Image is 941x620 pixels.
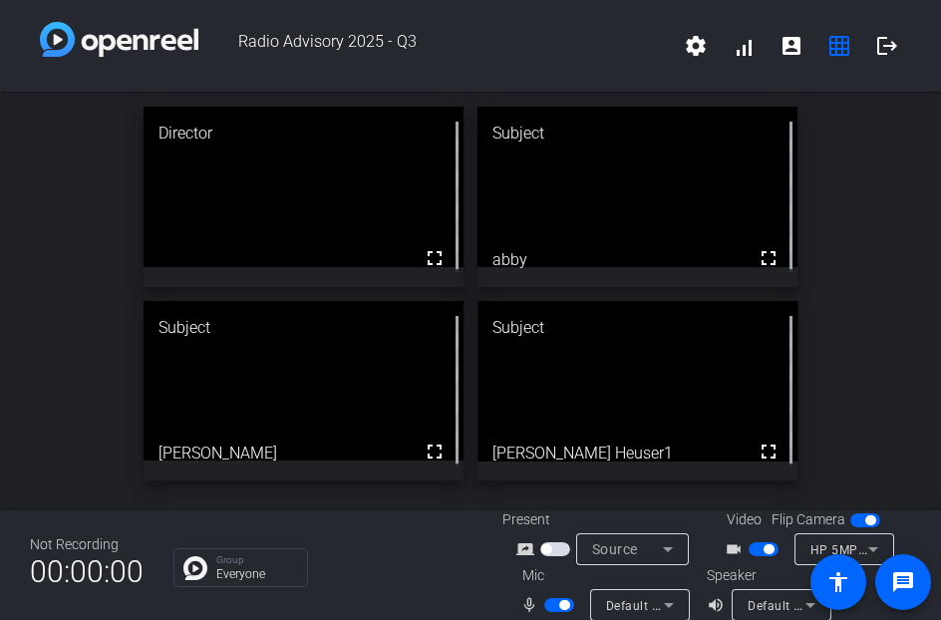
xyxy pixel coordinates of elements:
[423,246,447,270] mat-icon: fullscreen
[725,537,749,561] mat-icon: videocam_outline
[216,568,297,580] p: Everyone
[144,107,464,160] div: Director
[720,22,768,70] button: signal_cellular_alt
[757,440,781,464] mat-icon: fullscreen
[707,593,731,617] mat-icon: volume_up
[502,565,702,586] div: Mic
[423,440,447,464] mat-icon: fullscreen
[875,34,899,58] mat-icon: logout
[216,555,297,565] p: Group
[144,301,464,355] div: Subject
[30,547,144,596] span: 00:00:00
[780,34,803,58] mat-icon: account_box
[606,597,837,613] span: Default - Microphone (Realtek(R) Audio)
[684,34,708,58] mat-icon: settings
[891,570,915,594] mat-icon: message
[827,34,851,58] mat-icon: grid_on
[707,565,826,586] div: Speaker
[520,593,544,617] mat-icon: mic_none
[727,509,762,530] span: Video
[772,509,845,530] span: Flip Camera
[477,301,797,355] div: Subject
[592,541,638,557] span: Source
[826,570,850,594] mat-icon: accessibility
[502,509,702,530] div: Present
[183,556,207,580] img: Chat Icon
[757,246,781,270] mat-icon: fullscreen
[198,22,672,70] span: Radio Advisory 2025 - Q3
[40,22,198,57] img: white-gradient.svg
[477,107,797,160] div: Subject
[30,534,144,555] div: Not Recording
[516,537,540,561] mat-icon: screen_share_outline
